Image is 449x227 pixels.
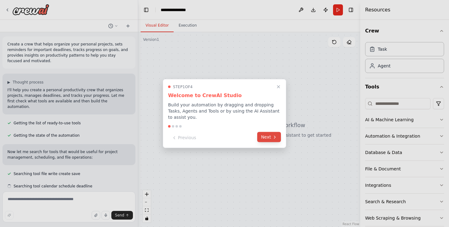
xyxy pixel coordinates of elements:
p: Build your automation by dragging and dropping Tasks, Agents and Tools or by using the AI Assista... [168,102,281,120]
button: Hide left sidebar [142,6,150,14]
button: Next [257,132,281,142]
button: Previous [168,133,200,143]
h3: Welcome to CrewAI Studio [168,92,281,99]
span: Step 1 of 4 [173,84,193,89]
button: Close walkthrough [275,83,282,91]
